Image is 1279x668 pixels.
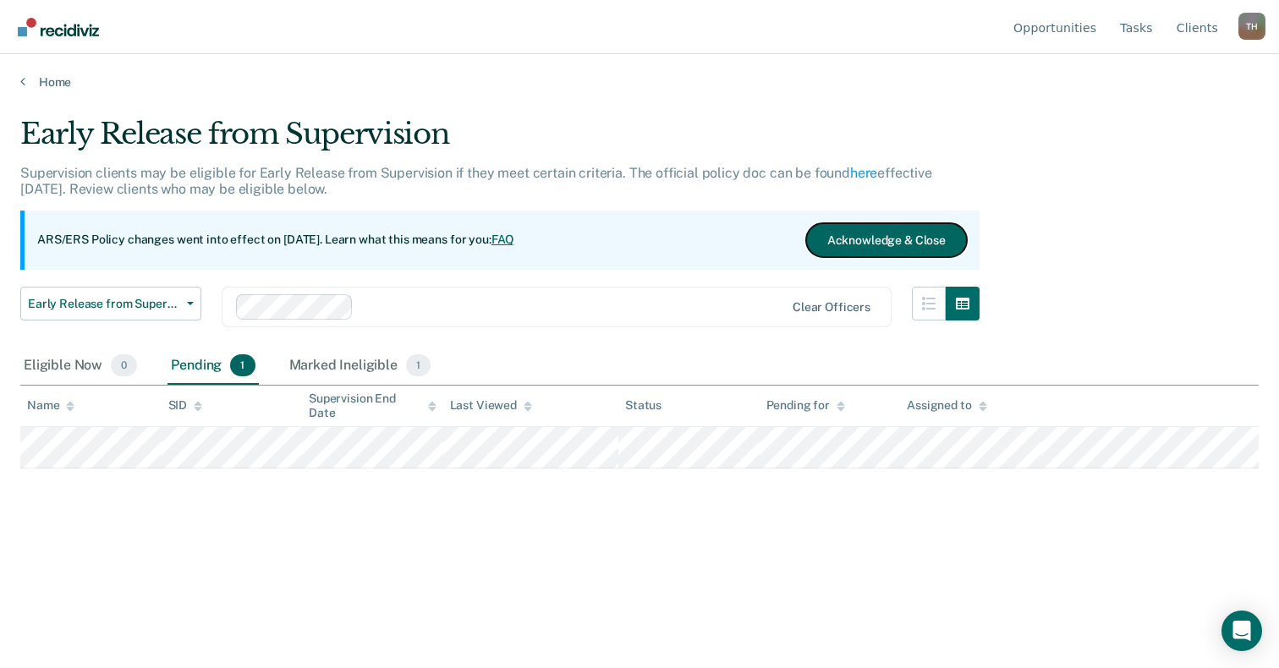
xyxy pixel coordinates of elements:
[27,398,74,413] div: Name
[20,74,1259,90] a: Home
[20,287,201,320] button: Early Release from Supervision
[625,398,661,413] div: Status
[793,300,870,315] div: Clear officers
[907,398,986,413] div: Assigned to
[111,354,137,376] span: 0
[1238,13,1265,40] button: Profile dropdown button
[309,391,436,420] div: Supervision End Date
[20,117,980,165] div: Early Release from Supervision
[37,232,514,249] p: ARS/ERS Policy changes went into effect on [DATE]. Learn what this means for you:
[766,398,845,413] div: Pending for
[286,348,435,385] div: Marked Ineligible1
[450,398,532,413] div: Last Viewed
[167,348,258,385] div: Pending1
[491,233,515,246] a: FAQ
[1238,13,1265,40] div: T H
[850,165,877,181] a: here
[20,348,140,385] div: Eligible Now0
[1221,611,1262,651] div: Open Intercom Messenger
[406,354,431,376] span: 1
[18,18,99,36] img: Recidiviz
[806,223,967,257] button: Acknowledge & Close
[20,165,932,197] p: Supervision clients may be eligible for Early Release from Supervision if they meet certain crite...
[28,297,180,311] span: Early Release from Supervision
[168,398,203,413] div: SID
[230,354,255,376] span: 1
